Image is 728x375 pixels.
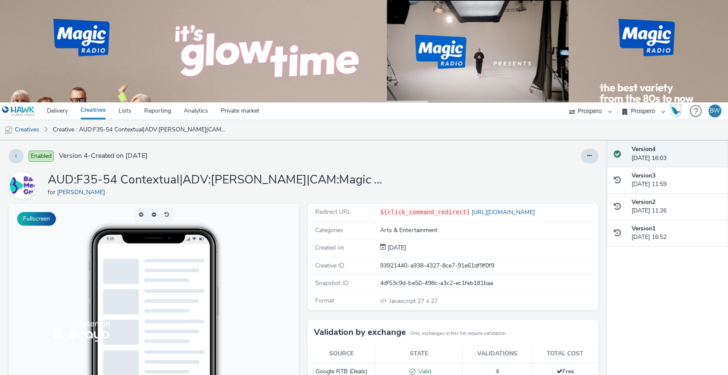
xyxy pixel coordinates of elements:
th: State [375,345,463,363]
code: ${click_command_redirect} [380,209,470,215]
span: Created on [315,244,344,252]
span: QR Code [231,200,251,205]
th: Validations [463,345,532,363]
h3: Validation by exchange [314,326,406,339]
th: Source [307,345,375,363]
span: 9:39 [98,33,105,38]
span: Creative ID [315,262,344,270]
span: Snapshot ID [315,279,348,287]
h1: AUD:F35-54 Contextual|ADV:[PERSON_NAME]|CAM:Magic 2025 Autumn|CHA:Display|PLA:Prospero|INV:GumGum... [48,172,389,188]
span: Desktop [231,189,250,195]
span: Categories [315,226,343,234]
img: Logo.png [53,19,110,56]
a: Lists [112,102,138,119]
a: Reporting [138,102,177,119]
a: Private market [215,102,266,119]
li: QR Code [219,197,280,207]
span: Redirect URL [315,208,351,216]
img: undefined Logo [2,106,35,116]
img: Hawk Academy [669,104,682,118]
li: Smartphone [219,177,280,187]
a: Analytics [177,102,215,119]
div: Arts & Entertainment [380,226,597,235]
div: 4df53c9d-be50-498c-a3c2-ec1feb181baa [380,279,597,288]
div: 93921440-a938-4327-8ce7-91e61df9f0f9 [380,262,597,270]
a: Delivery [41,102,74,119]
div: Creation 08 September 2025, 16:52 [386,244,406,252]
a: Creatives [74,102,112,119]
span: Format [315,297,334,305]
th: Total cost [532,345,598,363]
div: BW [710,105,720,117]
span: [DATE] [386,244,406,252]
a: Hawk Academy [669,104,685,118]
small: Only exchanges in this list require validation [410,330,505,337]
li: Desktop [219,187,280,197]
a: [URL][DOMAIN_NAME] [470,208,538,216]
span: Smartphone [231,179,258,184]
span: Javascript [389,297,417,305]
span: 27 x 27 [389,297,437,305]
